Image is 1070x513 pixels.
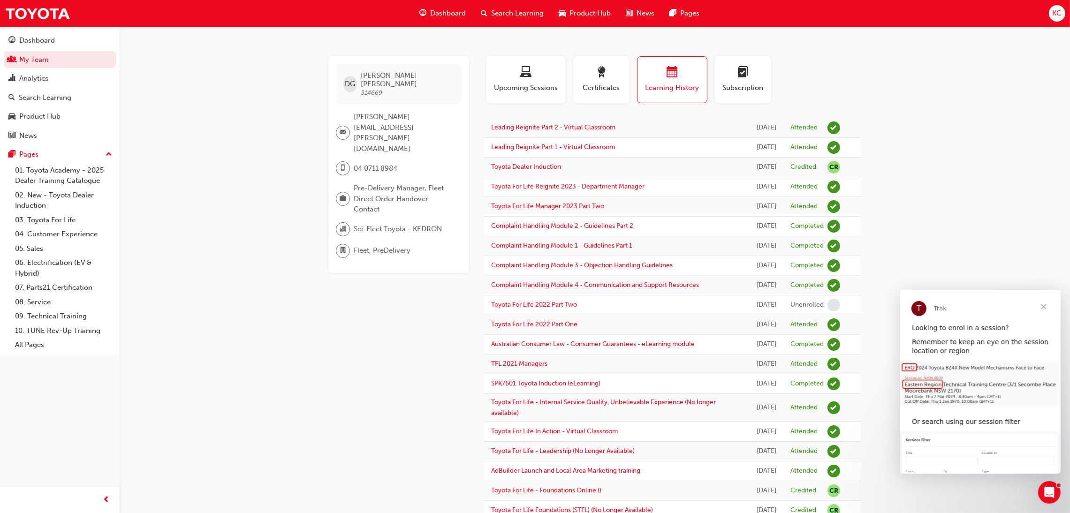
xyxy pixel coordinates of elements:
[757,466,776,476] div: Wed Jul 22 2015 00:00:00 GMT+1000 (Australian Eastern Standard Time)
[491,398,716,417] a: Toyota For Life - Internal Service Quality, Unbelievable Experience (No longer available)
[827,318,840,331] span: learningRecordVerb_ATTEND-icon
[790,143,818,152] div: Attended
[491,202,604,210] a: Toyota For Life Manager 2023 Part Two
[491,123,615,131] a: Leading Reignite Part 2 - Virtual Classroom
[827,181,840,193] span: learningRecordVerb_ATTEND-icon
[491,360,547,368] a: TFL 2021 Managers
[4,51,116,68] a: My Team
[757,339,776,350] div: Thu Sep 01 2022 00:00:00 GMT+1000 (Australian Eastern Standard Time)
[757,142,776,153] div: Wed May 14 2025 10:30:00 GMT+1000 (Australian Eastern Standard Time)
[790,467,818,475] div: Attended
[827,401,840,414] span: learningRecordVerb_ATTEND-icon
[4,146,116,163] button: Pages
[645,83,700,93] span: Learning History
[637,8,654,19] span: News
[827,240,840,252] span: learningRecordVerb_COMPLETE-icon
[1052,8,1062,19] span: KC
[715,56,771,103] button: Subscription
[491,163,561,171] a: Toyota Dealer Induction
[790,222,824,231] div: Completed
[345,79,355,90] span: DG
[354,183,454,215] span: Pre-Delivery Manager, Fleet Direct Order Handover Contact
[559,8,566,19] span: car-icon
[491,379,600,387] a: SPK7601 Toyota Induction (eLearning)
[827,484,840,497] span: null-icon
[790,281,824,290] div: Completed
[722,83,764,93] span: Subscription
[419,8,426,19] span: guage-icon
[354,163,397,174] span: 04 0711 8984
[11,256,116,280] a: 06. Electrification (EV & Hybrid)
[11,280,116,295] a: 07. Parts21 Certification
[491,182,645,190] a: Toyota For Life Reignite 2023 - Department Manager
[790,182,818,191] div: Attended
[827,377,840,390] span: learningRecordVerb_COMPLETE-icon
[491,427,618,435] a: Toyota For Life In Action - Virtual Classroom
[491,8,544,19] span: Search Learning
[491,340,695,348] a: Australian Consumer Law - Consumer Guarantees - eLearning module
[520,67,531,79] span: laptop-icon
[790,403,818,412] div: Attended
[790,340,824,349] div: Completed
[827,465,840,477] span: learningRecordVerb_ATTEND-icon
[8,37,15,45] span: guage-icon
[340,193,346,205] span: briefcase-icon
[8,113,15,121] span: car-icon
[340,245,346,257] span: department-icon
[5,3,70,24] img: Trak
[491,281,699,289] a: Complaint Handling Module 4 - Communication and Support Resources
[19,92,71,103] div: Search Learning
[757,201,776,212] div: Thu May 18 2023 00:00:00 GMT+1000 (Australian Eastern Standard Time)
[680,8,699,19] span: Pages
[790,360,818,369] div: Attended
[19,35,55,46] div: Dashboard
[11,309,116,324] a: 09. Technical Training
[827,121,840,134] span: learningRecordVerb_ATTEND-icon
[8,132,15,140] span: news-icon
[1038,481,1061,504] iframe: Intercom live chat
[757,319,776,330] div: Tue Sep 06 2022 00:00:00 GMT+1000 (Australian Eastern Standard Time)
[757,485,776,496] div: Tue May 05 2015 00:00:00 GMT+1000 (Australian Eastern Standard Time)
[790,486,816,495] div: Credited
[662,4,707,23] a: pages-iconPages
[8,94,15,102] span: search-icon
[11,213,116,227] a: 03. Toyota For Life
[790,447,818,456] div: Attended
[340,127,346,139] span: email-icon
[827,259,840,272] span: learningRecordVerb_COMPLETE-icon
[827,220,840,233] span: learningRecordVerb_COMPLETE-icon
[473,4,551,23] a: search-iconSearch Learning
[493,83,559,93] span: Upcoming Sessions
[790,241,824,250] div: Completed
[827,445,840,458] span: learningRecordVerb_ATTEND-icon
[757,378,776,389] div: Tue Jun 09 2020 15:35:16 GMT+1000 (Australian Eastern Standard Time)
[757,426,776,437] div: Thu May 12 2016 00:00:00 GMT+1000 (Australian Eastern Standard Time)
[491,241,632,249] a: Complaint Handling Module 1 - Guidelines Part 1
[790,202,818,211] div: Attended
[491,447,635,455] a: Toyota For Life - Leadership (No Longer Available)
[106,149,112,161] span: up-icon
[4,32,116,49] a: Dashboard
[103,494,110,506] span: prev-icon
[11,241,116,256] a: 05. Sales
[757,181,776,192] div: Wed Jul 12 2023 00:00:00 GMT+1000 (Australian Eastern Standard Time)
[4,108,116,125] a: Product Hub
[8,56,15,64] span: people-icon
[757,280,776,291] div: Wed Sep 28 2022 00:00:00 GMT+1000 (Australian Eastern Standard Time)
[491,320,577,328] a: Toyota For Life 2022 Part One
[827,279,840,292] span: learningRecordVerb_COMPLETE-icon
[354,224,442,234] span: Sci-Fleet Toyota - KEDRON
[757,162,776,173] div: Tue Mar 25 2025 22:00:00 GMT+1000 (Australian Eastern Standard Time)
[19,111,61,122] div: Product Hub
[757,359,776,370] div: Tue May 25 2021 00:00:00 GMT+1000 (Australian Eastern Standard Time)
[19,130,37,141] div: News
[486,56,566,103] button: Upcoming Sessions
[491,261,673,269] a: Complaint Handling Module 3 - Objection Handling Guidelines
[340,162,346,174] span: mobile-icon
[827,141,840,154] span: learningRecordVerb_ATTEND-icon
[491,143,615,151] a: Leading Reignite Part 1 - Virtual Classroom
[667,67,678,79] span: calendar-icon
